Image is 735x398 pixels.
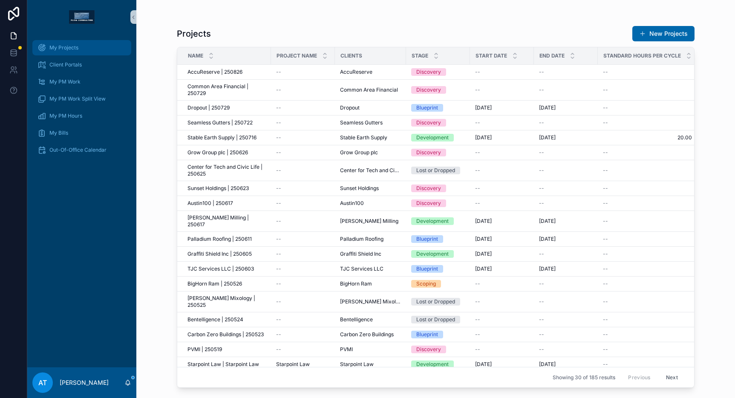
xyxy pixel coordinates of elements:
[340,200,401,207] a: Austin100
[276,104,330,111] a: --
[539,200,593,207] a: --
[603,200,608,207] span: --
[603,52,681,59] span: Standard Hours Per Cycle
[475,134,492,141] span: [DATE]
[603,134,692,141] span: 20.00
[187,164,266,177] span: Center for Tech and Civic Life | 250625
[539,361,593,368] a: [DATE]
[411,316,465,323] a: Lost or Dropped
[340,280,372,287] span: BigHorn Ram
[475,134,529,141] a: [DATE]
[475,104,529,111] a: [DATE]
[276,265,330,272] a: --
[340,149,378,156] span: Grow Group plc
[340,69,401,75] a: AccuReserve
[475,346,480,353] span: --
[475,167,480,174] span: --
[340,316,373,323] span: Bentelligence
[539,149,544,156] span: --
[187,331,266,338] a: Carbon Zero Buildings | 250523
[475,236,529,242] a: [DATE]
[276,346,330,353] a: --
[340,236,383,242] span: Palladium Roofing
[416,316,455,323] div: Lost or Dropped
[539,87,593,93] a: --
[660,371,684,384] button: Next
[276,69,281,75] span: --
[276,200,281,207] span: --
[276,280,281,287] span: --
[187,346,266,353] a: PVMI | 250519
[539,185,544,192] span: --
[539,167,544,174] span: --
[187,149,266,156] a: Grow Group plc | 250626
[475,316,529,323] a: --
[187,316,243,323] span: Bentelligence | 250524
[632,26,695,41] a: New Projects
[603,149,692,156] a: --
[603,251,608,257] span: --
[411,265,465,273] a: Blueprint
[603,251,692,257] a: --
[411,86,465,94] a: Discovery
[539,280,544,287] span: --
[187,361,259,368] span: Starpoint Law | Starpoint Law
[603,361,608,368] span: --
[603,185,608,192] span: --
[475,361,529,368] a: [DATE]
[49,61,82,68] span: Client Portals
[539,361,556,368] span: [DATE]
[340,87,401,93] a: Common Area Financial
[187,280,266,287] a: BigHorn Ram | 250526
[476,52,507,59] span: Start Date
[539,69,544,75] span: --
[539,251,593,257] a: --
[276,265,281,272] span: --
[416,346,441,353] div: Discovery
[340,52,362,59] span: Clients
[475,185,480,192] span: --
[276,331,330,338] a: --
[276,185,330,192] a: --
[603,69,692,75] a: --
[475,69,480,75] span: --
[340,361,401,368] a: Starpoint Law
[187,83,266,97] a: Common Area Financial | 250729
[539,119,593,126] a: --
[539,185,593,192] a: --
[416,104,438,112] div: Blueprint
[416,119,441,127] div: Discovery
[416,280,436,288] div: Scoping
[475,265,492,272] span: [DATE]
[276,316,330,323] a: --
[187,149,248,156] span: Grow Group plc | 250626
[187,200,233,207] span: Austin100 | 250617
[187,200,266,207] a: Austin100 | 250617
[603,316,608,323] span: --
[475,236,492,242] span: [DATE]
[475,251,529,257] a: [DATE]
[416,265,438,273] div: Blueprint
[603,361,692,368] a: --
[27,34,136,169] div: scrollable content
[539,298,544,305] span: --
[187,251,252,257] span: Graffiti Shield Inc | 250605
[539,69,593,75] a: --
[340,265,383,272] span: TJC Services LLC
[416,149,441,156] div: Discovery
[416,199,441,207] div: Discovery
[340,119,383,126] span: Seamless Gutters
[49,130,68,136] span: My Bills
[539,236,593,242] a: [DATE]
[188,52,203,59] span: Name
[340,134,401,141] a: Stable Earth Supply
[416,167,455,174] div: Lost or Dropped
[539,218,556,225] span: [DATE]
[475,280,480,287] span: --
[276,69,330,75] a: --
[539,331,544,338] span: --
[340,346,401,353] a: PVMI
[411,119,465,127] a: Discovery
[416,235,438,243] div: Blueprint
